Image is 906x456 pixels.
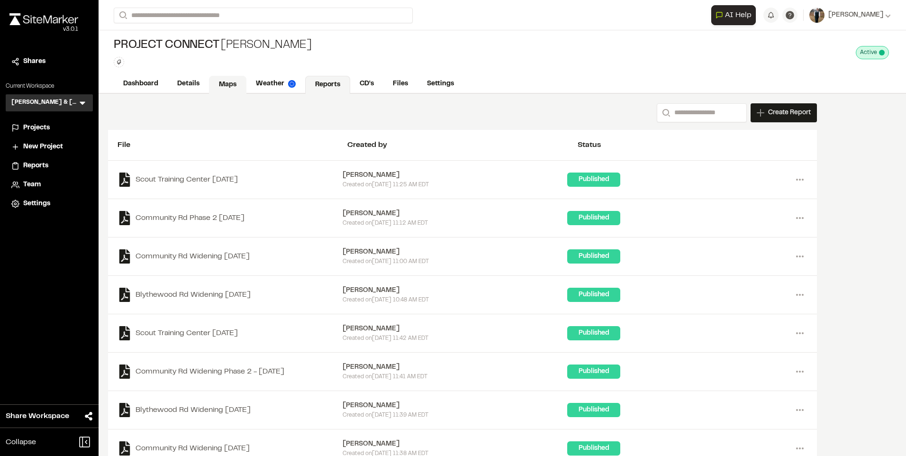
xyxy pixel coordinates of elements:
a: Scout Training Center [DATE] [118,326,343,340]
span: Reports [23,161,48,171]
a: Reports [305,76,350,94]
img: rebrand.png [9,13,78,25]
a: Community Rd Widening [DATE] [118,441,343,456]
span: Projects [23,123,50,133]
div: Published [567,249,620,264]
img: User [809,8,824,23]
a: Settings [11,199,87,209]
a: Community Rd Widening [DATE] [118,249,343,264]
a: CD's [350,75,383,93]
div: [PERSON_NAME] [343,209,568,219]
p: Current Workspace [6,82,93,91]
button: Search [657,103,674,122]
a: Files [383,75,417,93]
div: [PERSON_NAME] [343,247,568,257]
div: Published [567,365,620,379]
div: Published [567,173,620,187]
a: Team [11,180,87,190]
a: Community Rd Phase 2 [DATE] [118,211,343,225]
a: Blythewood Rd Widening [DATE] [118,288,343,302]
button: Open AI Assistant [711,5,756,25]
h3: [PERSON_NAME] & [PERSON_NAME] [11,98,78,108]
div: [PERSON_NAME] [343,439,568,449]
div: Oh geez...please don't... [9,25,78,34]
button: Search [114,8,131,23]
span: New Project [23,142,63,152]
span: [PERSON_NAME] [828,10,883,20]
div: [PERSON_NAME] [343,401,568,411]
div: Published [567,326,620,340]
div: Created on [DATE] 11:41 AM EDT [343,373,568,381]
div: Open AI Assistant [711,5,760,25]
span: Collapse [6,437,36,448]
div: Created on [DATE] 11:42 AM EDT [343,334,568,343]
div: Published [567,403,620,417]
a: Community Rd Widening Phase 2 - [DATE] [118,365,343,379]
div: Created on [DATE] 11:12 AM EDT [343,219,568,228]
div: [PERSON_NAME] [343,285,568,296]
button: [PERSON_NAME] [809,8,891,23]
div: This project is active and counting against your active project count. [856,46,889,59]
div: Status [578,139,807,151]
div: [PERSON_NAME] [343,324,568,334]
div: Published [567,288,620,302]
div: Created on [DATE] 11:25 AM EDT [343,181,568,189]
div: Created on [DATE] 10:48 AM EDT [343,296,568,304]
div: Created on [DATE] 11:00 AM EDT [343,257,568,266]
a: Details [168,75,209,93]
div: Created on [DATE] 11:39 AM EDT [343,411,568,420]
span: Project Connect [114,38,219,53]
div: Created by [347,139,577,151]
span: Create Report [768,108,811,118]
a: Scout Training Center [DATE] [118,173,343,187]
span: AI Help [725,9,752,21]
div: [PERSON_NAME] [114,38,311,53]
span: Settings [23,199,50,209]
div: File [118,139,347,151]
a: New Project [11,142,87,152]
span: Team [23,180,41,190]
span: This project is active and counting against your active project count. [879,50,885,55]
a: Blythewood Rd Widening [DATE] [118,403,343,417]
a: Settings [417,75,463,93]
div: [PERSON_NAME] [343,362,568,373]
div: Published [567,441,620,456]
span: Share Workspace [6,410,69,422]
div: [PERSON_NAME] [343,170,568,181]
a: Maps [209,76,246,94]
span: Shares [23,56,45,67]
span: Active [860,48,877,57]
a: Dashboard [114,75,168,93]
a: Projects [11,123,87,133]
a: Shares [11,56,87,67]
button: Edit Tags [114,57,124,67]
div: Published [567,211,620,225]
a: Reports [11,161,87,171]
img: precipai.png [288,80,296,88]
a: Weather [246,75,305,93]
